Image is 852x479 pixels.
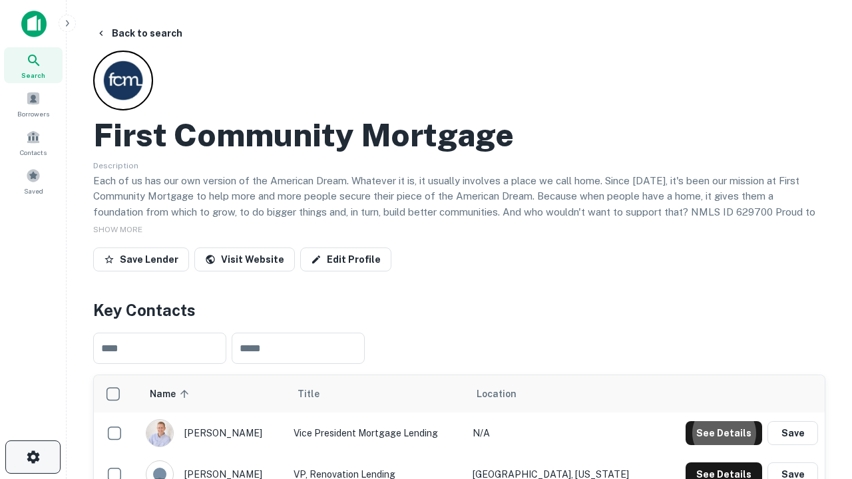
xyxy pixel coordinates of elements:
[21,70,45,80] span: Search
[287,375,466,412] th: Title
[466,412,659,454] td: N/A
[4,47,63,83] a: Search
[146,419,280,447] div: [PERSON_NAME]
[93,225,142,234] span: SHOW MORE
[4,86,63,122] a: Borrowers
[93,173,825,236] p: Each of us has our own version of the American Dream. Whatever it is, it usually involves a place...
[785,330,852,394] iframe: Chat Widget
[20,147,47,158] span: Contacts
[93,298,825,322] h4: Key Contacts
[287,412,466,454] td: Vice President Mortgage Lending
[686,421,762,445] button: See Details
[146,420,173,446] img: 1520878720083
[150,386,193,402] span: Name
[93,247,189,271] button: Save Lender
[139,375,287,412] th: Name
[4,163,63,199] a: Saved
[298,386,337,402] span: Title
[477,386,517,402] span: Location
[194,247,295,271] a: Visit Website
[767,421,818,445] button: Save
[93,116,514,154] h2: First Community Mortgage
[4,124,63,160] a: Contacts
[466,375,659,412] th: Location
[91,21,188,45] button: Back to search
[24,186,43,196] span: Saved
[17,108,49,119] span: Borrowers
[93,161,138,170] span: Description
[21,11,47,37] img: capitalize-icon.png
[300,247,391,271] a: Edit Profile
